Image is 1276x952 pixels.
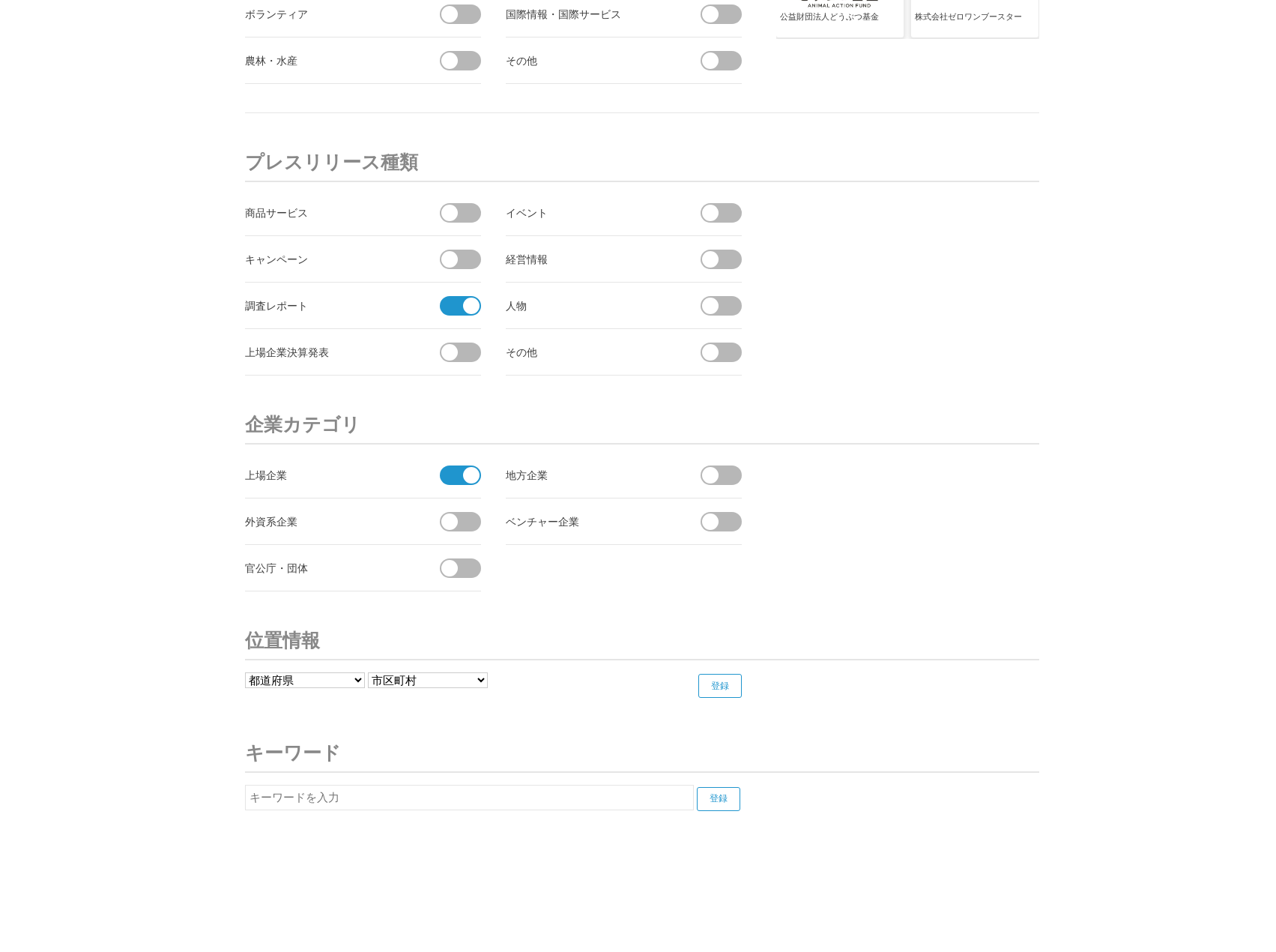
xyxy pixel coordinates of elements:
[245,512,414,531] div: 外資系企業
[245,296,414,315] div: 調査レポート
[506,343,674,361] div: その他
[697,787,740,811] input: 登録
[698,674,742,698] input: 登録
[780,11,900,35] div: 公益財団法人どうぶつ基金
[245,466,414,484] div: 上場企業
[506,51,674,70] div: その他
[506,296,674,315] div: 人物
[245,343,414,361] div: 上場企業決算発表
[245,143,1039,182] h3: プレスリリース種類
[245,406,1039,445] h3: 企業カテゴリ
[245,621,1039,660] h3: 位置情報
[245,785,694,810] input: キーワードを入力
[506,4,674,23] div: 国際情報・国際サービス
[506,250,674,268] div: 経営情報
[245,4,414,23] div: ボランティア
[506,203,674,222] div: イベント
[245,250,414,268] div: キャンペーン
[915,11,1035,35] div: 株式会社ゼロワンブースター
[245,734,1039,773] h3: キーワード
[506,466,674,484] div: 地方企業
[245,203,414,222] div: 商品サービス
[245,558,414,577] div: 官公庁・団体
[506,512,674,531] div: ベンチャー企業
[245,51,414,70] div: 農林・水産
